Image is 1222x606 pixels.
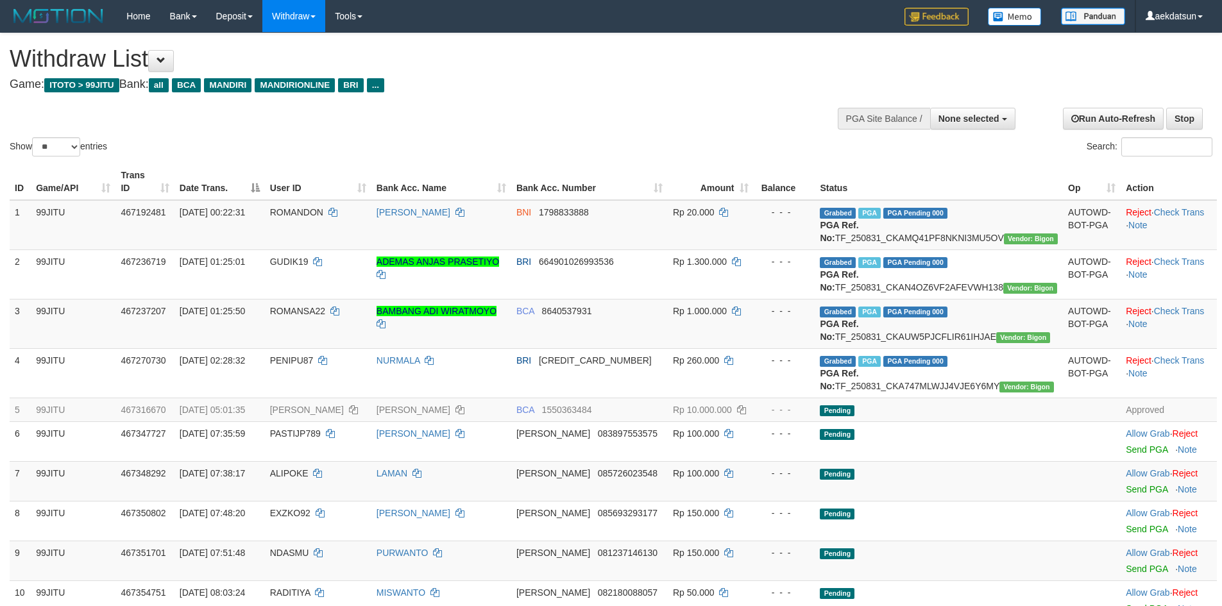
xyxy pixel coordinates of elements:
a: PURWANTO [377,548,429,558]
span: 467236719 [121,257,165,267]
a: Check Trans [1154,207,1205,217]
span: [PERSON_NAME] [516,508,590,518]
a: Note [1128,368,1148,378]
span: 467350802 [121,508,165,518]
td: 99JITU [31,421,115,461]
span: PGA Pending [883,307,947,317]
a: Note [1178,564,1197,574]
td: · · [1121,200,1217,250]
span: · [1126,508,1172,518]
a: Reject [1173,548,1198,558]
img: Feedback.jpg [904,8,969,26]
span: Grabbed [820,307,856,317]
span: PASTIJP789 [270,428,321,439]
a: BAMBANG ADI WIRATMOYO [377,306,496,316]
th: Action [1121,164,1217,200]
a: Run Auto-Refresh [1063,108,1164,130]
a: Note [1178,444,1197,455]
td: AUTOWD-BOT-PGA [1063,249,1121,299]
span: [DATE] 01:25:01 [180,257,245,267]
span: [DATE] 07:35:59 [180,428,245,439]
span: MANDIRI [204,78,251,92]
a: ADEMAS ANJAS PRASETIYO [377,257,499,267]
a: Reject [1173,508,1198,518]
span: Rp 150.000 [673,548,719,558]
a: [PERSON_NAME] [377,428,450,439]
td: 99JITU [31,348,115,398]
span: ALIPOKE [270,468,309,478]
span: Rp 10.000.000 [673,405,732,415]
span: BRI [516,257,531,267]
td: · · [1121,348,1217,398]
a: Check Trans [1154,355,1205,366]
span: BCA [172,78,201,92]
span: Rp 20.000 [673,207,715,217]
div: - - - [759,354,810,367]
a: Note [1128,269,1148,280]
h1: Withdraw List [10,46,802,72]
span: Rp 150.000 [673,508,719,518]
span: BRI [338,78,363,92]
span: · [1126,548,1172,558]
a: LAMAN [377,468,407,478]
a: Send PGA [1126,444,1167,455]
span: Rp 260.000 [673,355,719,366]
th: Bank Acc. Name: activate to sort column ascending [371,164,511,200]
span: 467348292 [121,468,165,478]
th: Status [815,164,1063,200]
a: NURMALA [377,355,420,366]
span: Pending [820,548,854,559]
div: - - - [759,507,810,519]
th: Bank Acc. Number: activate to sort column ascending [511,164,668,200]
td: Approved [1121,398,1217,421]
a: Reject [1173,468,1198,478]
a: Note [1178,484,1197,494]
span: [DATE] 07:48:20 [180,508,245,518]
span: Pending [820,588,854,599]
span: Marked by aekgtr [858,307,881,317]
input: Search: [1121,137,1212,156]
span: Copy 081237146130 to clipboard [598,548,658,558]
span: Copy 085693293177 to clipboard [598,508,658,518]
span: NDASMU [270,548,309,558]
td: TF_250831_CKAMQ41PF8NKNI3MU5OV [815,200,1063,250]
td: · · [1121,249,1217,299]
td: 2 [10,249,31,299]
span: Marked by aekgtr [858,356,881,367]
a: Reject [1126,207,1151,217]
span: PGA Pending [883,208,947,219]
span: GUDIK19 [270,257,309,267]
a: Note [1128,319,1148,329]
td: TF_250831_CKAN4OZ6VF2AFEVWH138 [815,249,1063,299]
span: Pending [820,405,854,416]
td: 99JITU [31,249,115,299]
td: 99JITU [31,398,115,421]
span: Copy 1798833888 to clipboard [539,207,589,217]
span: [PERSON_NAME] [516,548,590,558]
span: Grabbed [820,208,856,219]
span: [DATE] 01:25:50 [180,306,245,316]
span: Vendor URL: https://checkout31.1velocity.biz [1004,233,1058,244]
span: 467351701 [121,548,165,558]
label: Search: [1087,137,1212,156]
td: 3 [10,299,31,348]
span: [DATE] 00:22:31 [180,207,245,217]
span: None selected [938,114,999,124]
th: Balance [754,164,815,200]
span: Pending [820,429,854,440]
span: Vendor URL: https://checkout31.1velocity.biz [1003,283,1057,294]
a: Send PGA [1126,524,1167,534]
a: Allow Grab [1126,548,1169,558]
td: 99JITU [31,501,115,541]
button: None selected [930,108,1015,130]
img: Button%20Memo.svg [988,8,1042,26]
b: PGA Ref. No: [820,220,858,243]
select: Showentries [32,137,80,156]
span: Grabbed [820,257,856,268]
td: TF_250831_CKA747MLWJJ4VJE6Y6MY [815,348,1063,398]
td: 6 [10,421,31,461]
span: BNI [516,207,531,217]
span: Vendor URL: https://checkout31.1velocity.biz [999,382,1053,392]
span: [DATE] 05:01:35 [180,405,245,415]
span: PGA Pending [883,356,947,367]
